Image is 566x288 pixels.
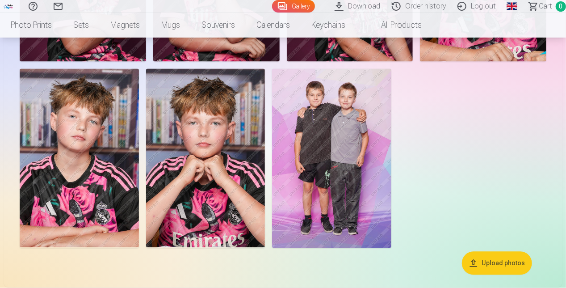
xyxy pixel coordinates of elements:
[556,1,566,12] span: 0
[63,13,100,38] a: Sets
[100,13,151,38] a: Magnets
[4,4,13,9] img: /fa1
[246,13,301,38] a: Calendars
[191,13,246,38] a: Souvenirs
[462,252,532,275] button: Upload photos
[539,1,552,12] span: Сart
[301,13,356,38] a: Keychains
[356,13,432,38] a: All products
[151,13,191,38] a: Mugs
